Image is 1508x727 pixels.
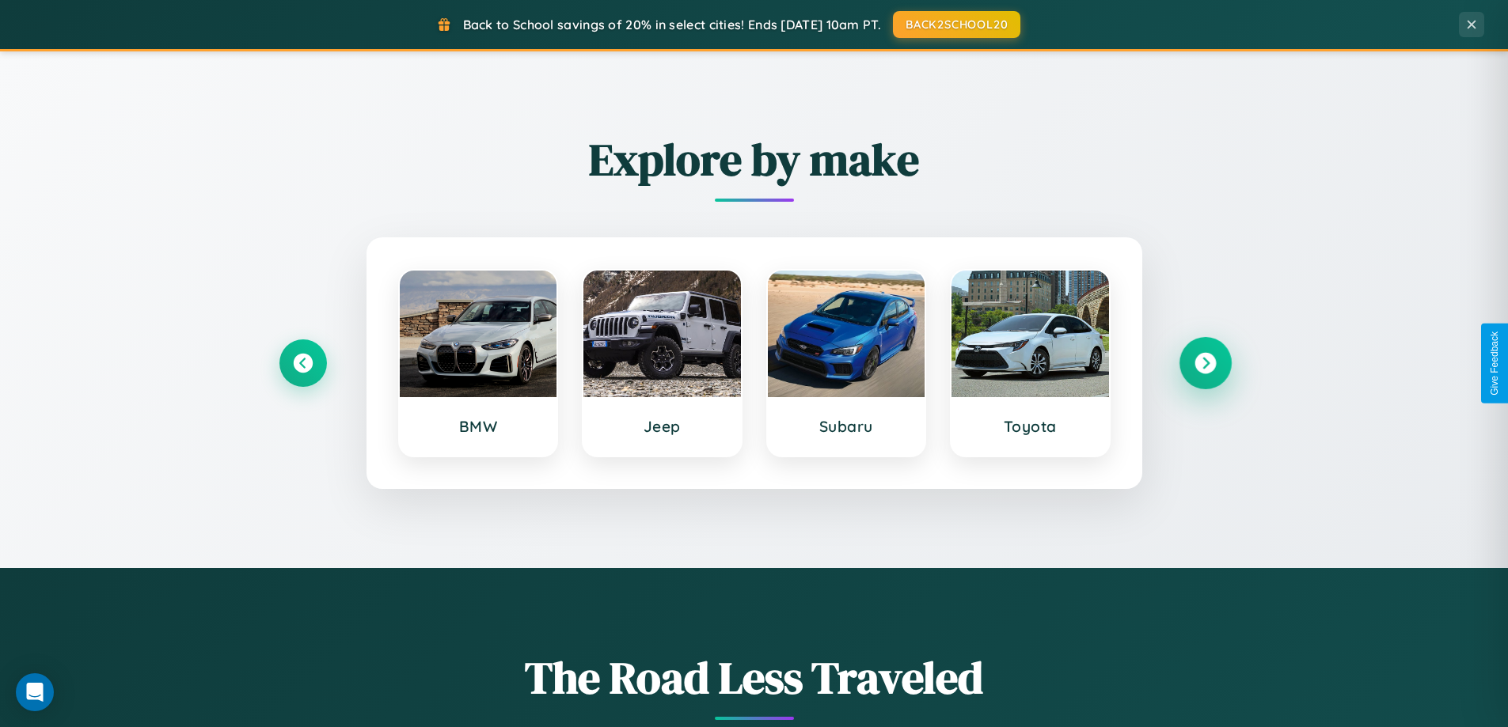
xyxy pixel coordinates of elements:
h3: Jeep [599,417,725,436]
span: Back to School savings of 20% in select cities! Ends [DATE] 10am PT. [463,17,881,32]
h3: Toyota [967,417,1093,436]
h3: BMW [416,417,541,436]
h3: Subaru [784,417,910,436]
h1: The Road Less Traveled [279,647,1229,708]
div: Give Feedback [1489,331,1500,396]
div: Open Intercom Messenger [16,673,54,711]
h2: Explore by make [279,129,1229,190]
button: BACK2SCHOOL20 [893,11,1020,38]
